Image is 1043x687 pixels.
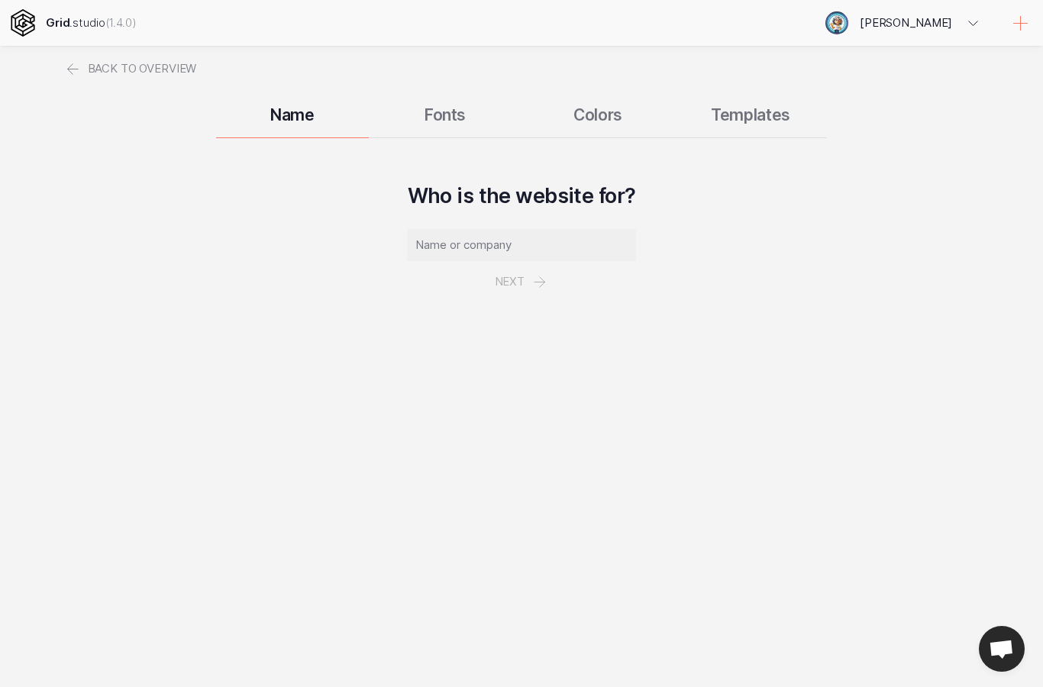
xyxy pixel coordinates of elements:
h2: Who is the website for? [408,183,636,208]
a: Back to overview [63,46,196,92]
span: Back to overview [88,46,197,92]
strong: Grid [46,15,69,30]
a: Open chat [979,626,1025,672]
input: Name or company [407,229,636,261]
img: Profile picture [825,11,848,34]
h3: Name [216,105,369,124]
span: Click to see changelog [105,15,137,30]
